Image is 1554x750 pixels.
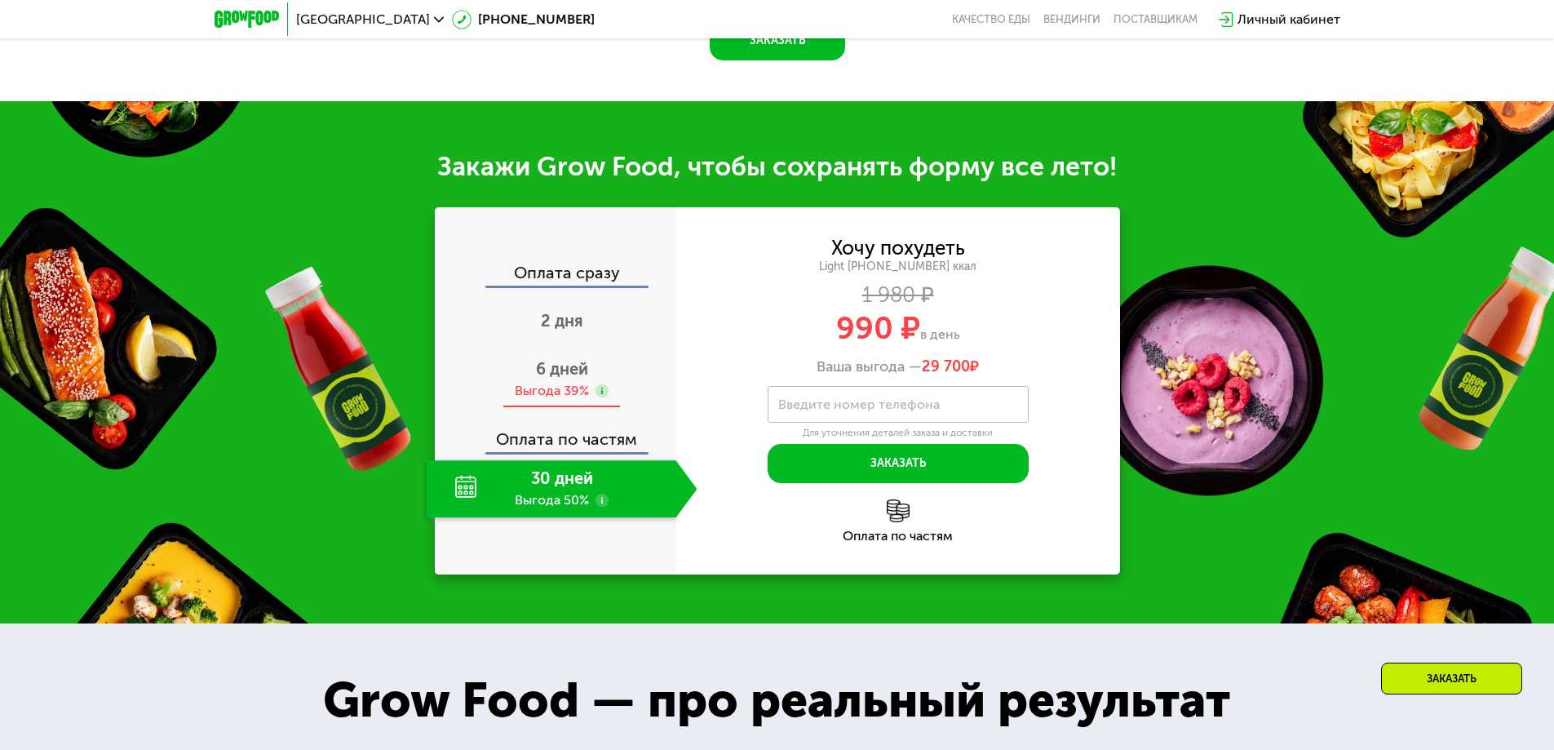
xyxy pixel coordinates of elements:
div: Хочу похудеть [831,239,965,257]
button: Заказать [710,21,845,60]
span: в день [920,326,960,342]
a: Вендинги [1043,13,1100,26]
span: ₽ [922,358,979,376]
div: Light [PHONE_NUMBER] ккал [676,260,1120,274]
span: 6 дней [536,359,588,379]
div: поставщикам [1113,13,1198,26]
span: 990 ₽ [836,309,920,347]
button: Заказать [768,444,1029,483]
div: Оплата сразу [436,264,676,286]
div: Заказать [1381,663,1522,695]
span: 29 700 [922,357,970,375]
div: Ваша выгода — [676,358,1120,376]
a: Качество еды [952,13,1030,26]
img: l6xcnZfty9opOoJh.png [887,499,910,522]
div: 1 980 ₽ [676,286,1120,304]
span: 2 дня [541,311,583,331]
div: Личный кабинет [1237,10,1340,29]
div: Выгода 39% [515,382,589,400]
div: Для уточнения деталей заказа и доставки [768,427,1029,440]
label: Введите номер телефона [778,400,940,409]
span: [GEOGRAPHIC_DATA] [296,13,430,26]
div: Оплата по частям [676,530,1120,543]
div: Оплата по частям [436,415,676,452]
a: [PHONE_NUMBER] [452,10,595,29]
div: Grow Food — про реальный результат [287,663,1266,737]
